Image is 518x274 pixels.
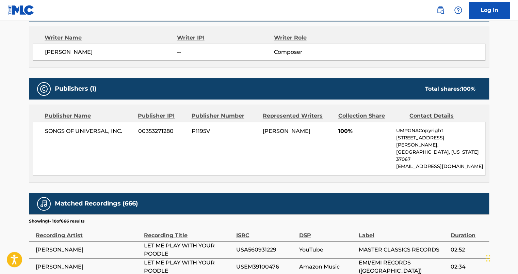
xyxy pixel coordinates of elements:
span: [PERSON_NAME] [36,246,141,254]
div: Writer IPI [177,34,274,42]
img: search [436,6,444,14]
span: Composer [274,48,362,56]
div: Label [359,224,447,240]
div: Collection Share [338,112,404,120]
div: ISRC [236,224,295,240]
span: 100% [338,127,391,135]
div: Drag [486,248,490,269]
img: MLC Logo [8,5,34,15]
span: YouTube [299,246,355,254]
h5: Matched Recordings (666) [55,200,138,208]
div: Represented Writers [263,112,333,120]
div: Publisher IPI [138,112,186,120]
img: Matched Recordings [40,200,48,208]
div: Total shares: [425,85,475,93]
p: [GEOGRAPHIC_DATA], [US_STATE] 37067 [396,149,485,163]
span: SONGS OF UNIVERSAL, INC. [45,127,133,135]
div: Recording Title [144,224,232,240]
img: help [454,6,462,14]
span: [PERSON_NAME] [36,263,141,271]
div: Writer Role [274,34,362,42]
span: LET ME PLAY WITH YOUR POODLE [144,242,232,258]
span: 00353271280 [138,127,187,135]
a: Public Search [434,3,447,17]
span: Amazon Music [299,263,355,271]
span: MASTER CLASSICS RECORDS [359,246,447,254]
span: [PERSON_NAME] [45,48,177,56]
p: Showing 1 - 10 of 666 results [29,218,84,224]
div: Recording Artist [36,224,141,240]
p: UMPGNACopyright [396,127,485,134]
a: Log In [469,2,510,19]
div: Duration [451,224,486,240]
span: 02:34 [451,263,486,271]
div: Contact Details [409,112,475,120]
div: Publisher Number [191,112,257,120]
span: USA560931229 [236,246,295,254]
h5: Publishers (1) [55,85,96,93]
p: [EMAIL_ADDRESS][DOMAIN_NAME] [396,163,485,170]
div: Writer Name [45,34,177,42]
span: USEM39100476 [236,263,295,271]
div: Publisher Name [45,112,133,120]
p: [STREET_ADDRESS][PERSON_NAME], [396,134,485,149]
span: [PERSON_NAME] [263,128,310,134]
span: -- [177,48,274,56]
iframe: Chat Widget [484,241,518,274]
div: DSP [299,224,355,240]
img: Publishers [40,85,48,93]
span: 100 % [461,86,475,92]
span: P1195V [192,127,258,135]
div: Help [451,3,465,17]
span: 02:52 [451,246,486,254]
